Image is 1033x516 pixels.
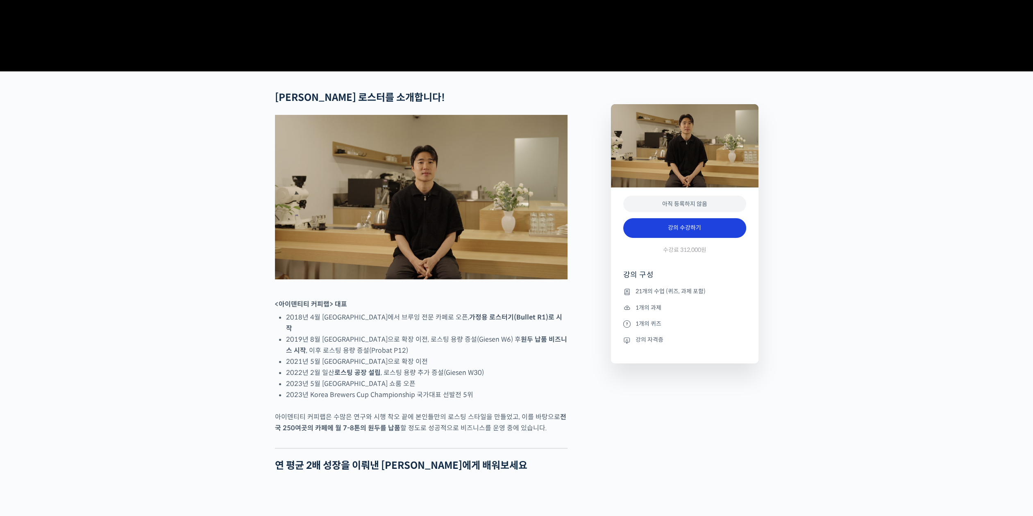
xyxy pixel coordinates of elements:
li: 2022년 2월 일산 , 로스팅 용량 추가 증설(Giesen W30) [286,367,568,378]
li: 2019년 8월 [GEOGRAPHIC_DATA]으로 확장 이전, 로스팅 용량 증설(Giesen W6) 후 , 이후 로스팅 용량 증설(Probat P12) [286,334,568,356]
h2: [PERSON_NAME] 로스터를 소개합니다! [275,92,568,104]
p: 아이덴티티 커피랩은 수많은 연구와 시행 착오 끝에 본인들만의 로스팅 스타일을 만들었고, 이를 바탕으로 할 정도로 성공적으로 비즈니스를 운영 중에 있습니다. [275,411,568,434]
strong: <아이덴티티 커피랩> 대표 [275,300,347,308]
span: 홈 [26,272,31,279]
span: 설정 [127,272,136,279]
li: 2021년 5월 [GEOGRAPHIC_DATA]으로 확장 이전 [286,356,568,367]
span: 수강료 312,000원 [663,246,706,254]
strong: 로스팅 공장 설립 [334,368,381,377]
li: 1개의 퀴즈 [623,319,746,329]
h4: 강의 구성 [623,270,746,286]
li: 2018년 4월 [GEOGRAPHIC_DATA]에서 브루잉 전문 카페로 오픈, [286,312,568,334]
span: 대화 [75,273,85,279]
h2: 연 평균 2배 성장을 이뤄낸 [PERSON_NAME]에게 배워보세요 [275,460,568,472]
li: 2023년 Korea Brewers Cup Championship 국가대표 선발전 5위 [286,389,568,400]
li: 1개의 과제 [623,303,746,313]
li: 강의 자격증 [623,335,746,345]
a: 설정 [106,260,157,281]
a: 홈 [2,260,54,281]
a: 강의 수강하기 [623,218,746,238]
li: 21개의 수업 (퀴즈, 과제 포함) [623,287,746,297]
li: 2023년 5월 [GEOGRAPHIC_DATA] 쇼룸 오픈 [286,378,568,389]
div: 아직 등록하지 않음 [623,196,746,212]
a: 대화 [54,260,106,281]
